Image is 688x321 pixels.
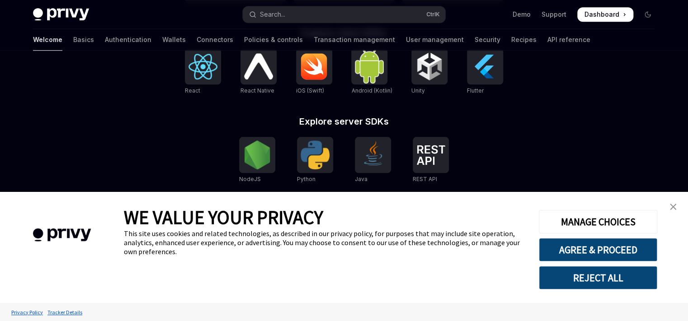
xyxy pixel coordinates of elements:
h2: Explore server SDKs [185,117,503,126]
a: FlutterFlutter [467,48,503,95]
a: Dashboard [577,7,633,22]
a: Welcome [33,29,62,51]
span: Dashboard [584,10,619,19]
img: close banner [670,204,676,210]
a: PythonPython [297,137,333,184]
span: Python [297,176,316,182]
button: AGREE & PROCEED [539,238,657,261]
span: Java [355,176,368,182]
a: Android (Kotlin)Android (Kotlin) [351,48,392,95]
a: Connectors [197,29,233,51]
img: Flutter [471,52,500,81]
img: Android (Kotlin) [355,49,384,83]
a: Recipes [511,29,537,51]
div: Search... [260,9,285,20]
span: NodeJS [239,176,261,182]
a: ReactReact [185,48,221,95]
span: iOS (Swift) [296,87,324,94]
button: REJECT ALL [539,266,657,289]
a: Support [542,10,566,19]
img: Java [358,140,387,169]
a: Security [475,29,500,51]
a: Transaction management [314,29,395,51]
img: NodeJS [243,140,272,169]
span: WE VALUE YOUR PRIVACY [124,205,323,229]
span: Flutter [467,87,484,94]
a: iOS (Swift)iOS (Swift) [296,48,332,95]
img: React Native [244,53,273,79]
a: UnityUnity [411,48,448,95]
a: Wallets [162,29,186,51]
span: Android (Kotlin) [351,87,392,94]
button: MANAGE CHOICES [539,210,657,233]
span: Unity [411,87,425,94]
a: Tracker Details [45,304,85,320]
a: API reference [547,29,590,51]
img: Unity [415,52,444,81]
div: This site uses cookies and related technologies, as described in our privacy policy, for purposes... [124,229,525,256]
a: Policies & controls [244,29,303,51]
span: React [185,87,200,94]
button: Open search [243,6,445,23]
a: JavaJava [355,137,391,184]
img: REST API [416,145,445,165]
a: Privacy Policy [9,304,45,320]
img: iOS (Swift) [300,53,329,80]
a: Authentication [105,29,151,51]
img: company logo [14,215,110,255]
img: React [188,54,217,79]
a: close banner [664,198,682,216]
a: Basics [73,29,94,51]
span: REST API [413,176,437,182]
img: dark logo [33,8,89,21]
a: React NativeReact Native [240,48,277,95]
span: React Native [240,87,274,94]
img: Python [301,140,330,169]
a: NodeJSNodeJS [239,137,275,184]
span: Ctrl K [426,11,440,18]
a: Demo [513,10,531,19]
a: User management [406,29,464,51]
a: REST APIREST API [413,137,449,184]
button: Toggle dark mode [641,7,655,22]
